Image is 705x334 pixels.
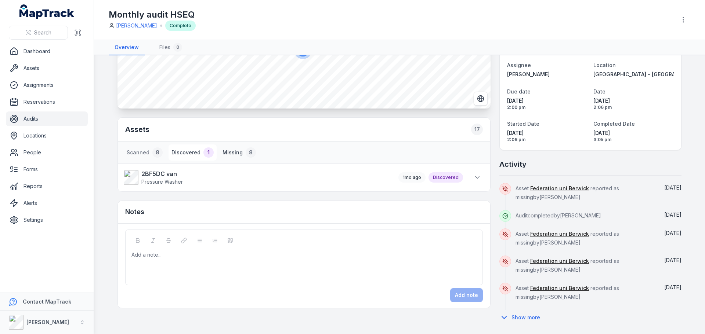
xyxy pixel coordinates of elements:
a: Overview [109,40,145,55]
a: Locations [6,128,88,143]
button: Scanned8 [124,144,166,161]
a: Federation uni Berwick [530,185,589,192]
a: Assets [6,61,88,76]
a: Assignments [6,78,88,92]
time: 7/17/2025, 3:05:13 PM [664,184,681,191]
button: Show more [499,310,545,325]
div: 8 [152,147,163,158]
time: 7/17/2025, 3:05:13 PM [664,230,681,236]
span: 1mo ago [403,175,421,180]
span: Asset reported as missing by [PERSON_NAME] [516,285,619,300]
time: 7/17/2025, 3:05:13 PM [664,212,681,218]
div: Complete [165,21,196,31]
span: [DATE] [664,184,681,191]
a: MapTrack [19,4,75,19]
span: Started Date [507,121,539,127]
span: Audit completed by [PERSON_NAME] [516,212,601,219]
span: Location [593,62,616,68]
span: 3:05 pm [593,137,674,143]
a: Files0 [153,40,188,55]
a: Settings [6,213,88,227]
span: [DATE] [593,129,674,137]
strong: 2BF5DC van [141,169,183,178]
span: [DATE] [664,284,681,290]
strong: [PERSON_NAME] [26,319,69,325]
h2: Activity [499,159,527,169]
a: Federation uni Berwick [530,285,589,292]
span: Pressure Washer [141,179,183,185]
span: [DATE] [507,129,587,137]
div: Discovered [429,172,463,183]
a: Federation uni Berwick [530,230,589,238]
a: [PERSON_NAME] [507,71,587,78]
a: Reservations [6,95,88,109]
span: Due date [507,88,531,95]
div: 0 [173,43,182,52]
button: Search [9,26,68,40]
time: 7/19/2025, 2:00:00 PM [507,97,587,110]
span: 2:06 pm [593,104,674,110]
span: Completed Date [593,121,635,127]
div: 1 [203,147,214,158]
a: People [6,145,88,160]
a: Reports [6,179,88,194]
span: Search [34,29,51,36]
span: [DATE] [507,97,587,104]
span: [DATE] [664,212,681,218]
a: Federation uni Berwick [530,257,589,265]
button: Discovered1 [169,144,217,161]
h3: Notes [125,207,144,217]
span: 2:00 pm [507,104,587,110]
span: [DATE] [593,97,674,104]
time: 7/17/2025, 3:05:13 PM [664,284,681,290]
time: 7/17/2025, 2:51:45 PM [403,175,421,180]
time: 7/17/2025, 3:05:13 PM [664,257,681,263]
h2: Assets [125,124,483,135]
span: [DATE] [664,230,681,236]
div: 8 [246,147,256,158]
strong: Contact MapTrack [23,298,71,305]
a: [GEOGRAPHIC_DATA] - [GEOGRAPHIC_DATA] [593,71,674,78]
time: 7/17/2025, 2:06:42 PM [507,129,587,143]
span: 2:06 pm [507,137,587,143]
span: Assignee [507,62,531,68]
a: Dashboard [6,44,88,59]
a: Audits [6,111,88,126]
span: [DATE] [664,257,681,263]
span: Asset reported as missing by [PERSON_NAME] [516,185,619,200]
a: Alerts [6,196,88,210]
a: Forms [6,162,88,177]
span: Asset reported as missing by [PERSON_NAME] [516,258,619,273]
span: Asset reported as missing by [PERSON_NAME] [516,231,619,246]
button: Missing8 [220,144,259,161]
div: 17 [471,124,483,135]
span: [GEOGRAPHIC_DATA] - [GEOGRAPHIC_DATA] [593,71,705,77]
button: Switch to Satellite View [474,92,488,106]
span: Date [593,88,605,95]
a: 2BF5DC vanPressure Washer [124,169,391,186]
a: [PERSON_NAME] [116,22,157,29]
time: 7/17/2025, 2:06:38 PM [593,97,674,110]
time: 7/17/2025, 3:05:13 PM [593,129,674,143]
h1: Monthly audit HSEQ [109,9,196,21]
